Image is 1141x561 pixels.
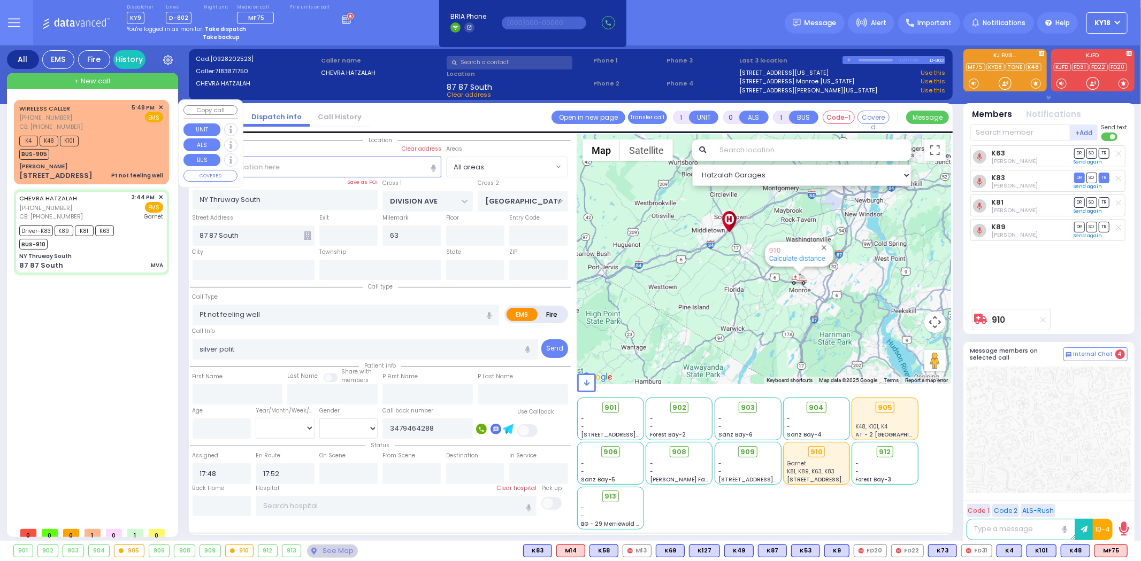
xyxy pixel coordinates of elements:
div: BLS [724,544,754,557]
span: [STREET_ADDRESS][PERSON_NAME] [718,476,820,484]
span: Location [363,136,397,144]
span: 3:44 PM [132,193,155,201]
div: BLS [791,544,820,557]
img: comment-alt.png [1066,352,1071,357]
h5: Message members on selected call [970,347,1063,361]
span: - [581,459,585,467]
div: 902 [38,545,58,557]
span: - [581,415,585,423]
label: Caller: [196,67,318,76]
a: WIRELESS CALLER [19,104,70,113]
a: FD20 [1109,63,1127,71]
span: All areas [454,162,484,173]
span: Clear address [447,90,491,99]
span: Driver-K83 [19,225,53,236]
div: 910 [226,545,254,557]
span: All areas [446,157,568,177]
label: Caller name [321,56,443,65]
span: KY18 [1095,18,1111,28]
label: EMS [507,308,538,321]
a: History [113,50,146,69]
a: Open in new page [552,111,625,124]
div: NY Thruway South [19,252,72,260]
span: Lazer Dovid Itzkowitz [991,157,1038,165]
button: ALS [183,138,220,151]
span: - [581,423,585,431]
div: 912 [258,545,277,557]
label: State [446,248,461,256]
input: Search location [713,139,911,161]
span: SO [1086,197,1097,207]
div: FD31 [961,544,992,557]
div: BLS [997,544,1022,557]
span: Patient info [359,362,401,370]
input: Search location here [193,157,441,177]
button: KY18 [1086,12,1128,34]
div: FD20 [854,544,887,557]
div: EMS [42,50,74,69]
label: From Scene [382,451,415,460]
div: BLS [523,544,552,557]
span: DR [1074,197,1085,207]
label: Cross 2 [478,179,499,188]
div: All [7,50,39,69]
a: Send again [1074,232,1102,239]
span: - [718,459,722,467]
span: BG - 29 Merriewold S. [581,520,641,528]
span: CB: [PHONE_NUMBER] [19,122,83,131]
span: 87 87 South [447,82,492,90]
span: Dov Guttman [991,182,1038,190]
a: K83 [991,174,1005,182]
div: K87 [758,544,787,557]
label: En Route [256,451,280,460]
div: Pt not feeling well [111,172,163,180]
span: K48, K101, K4 [856,423,888,431]
img: message.svg [793,19,801,27]
div: K73 [928,544,957,557]
span: K63 [95,225,114,236]
a: KYD8 [986,63,1005,71]
label: In Service [509,451,537,460]
span: Sanz Bay-6 [718,431,753,439]
span: - [787,423,790,431]
span: 0 [20,529,36,537]
button: Transfer call [628,111,667,124]
a: Send again [1074,208,1102,214]
div: K69 [656,544,685,557]
label: CHEVRA HATZALAH [321,68,443,77]
span: 903 [741,402,755,413]
span: BUS-905 [19,149,49,160]
div: 901 [14,545,33,557]
div: M14 [556,544,585,557]
span: 912 [879,447,891,457]
label: Cross 1 [382,179,402,188]
label: First Name [193,372,223,381]
span: K4 [19,136,38,146]
button: Code 2 [992,504,1019,517]
label: CHEVRA HATZALAH [196,79,318,88]
label: Entry Code [509,214,540,222]
a: Call History [310,112,370,122]
label: Call Info [193,327,216,336]
label: P First Name [382,372,418,381]
label: Exit [319,214,329,222]
div: ALS [556,544,585,557]
label: Dispatcher [127,4,154,11]
div: Fire [78,50,110,69]
span: 901 [604,402,617,413]
a: [STREET_ADDRESS] Monroe [US_STATE] [740,77,855,86]
span: - [718,423,722,431]
div: K49 [724,544,754,557]
button: +Add [1070,124,1098,141]
label: Medic on call [237,4,278,11]
a: Use this [921,86,945,95]
span: BRIA Phone [450,12,486,21]
span: SO [1086,173,1097,183]
div: 905 [876,402,895,414]
span: DR [1074,222,1085,232]
label: Fire [537,308,567,321]
span: Phone 2 [593,79,663,88]
div: D-802 [930,56,945,64]
span: 906 [603,447,618,457]
button: Notifications [1027,108,1082,121]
